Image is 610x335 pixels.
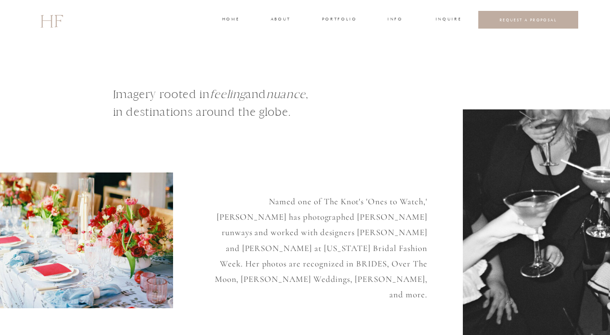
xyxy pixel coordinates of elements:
i: feeling [210,87,246,101]
a: about [271,16,290,24]
i: nuance [266,87,306,101]
a: portfolio [322,16,356,24]
a: INQUIRE [436,16,460,24]
h1: Imagery rooted in and , in destinations around the globe. [113,85,358,133]
p: Named one of The Knot's 'Ones to Watch,' [PERSON_NAME] has photographed [PERSON_NAME] runways and... [207,194,427,287]
a: home [222,16,239,24]
a: HF [40,7,63,33]
a: INFO [387,16,404,24]
a: REQUEST A PROPOSAL [486,17,571,22]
